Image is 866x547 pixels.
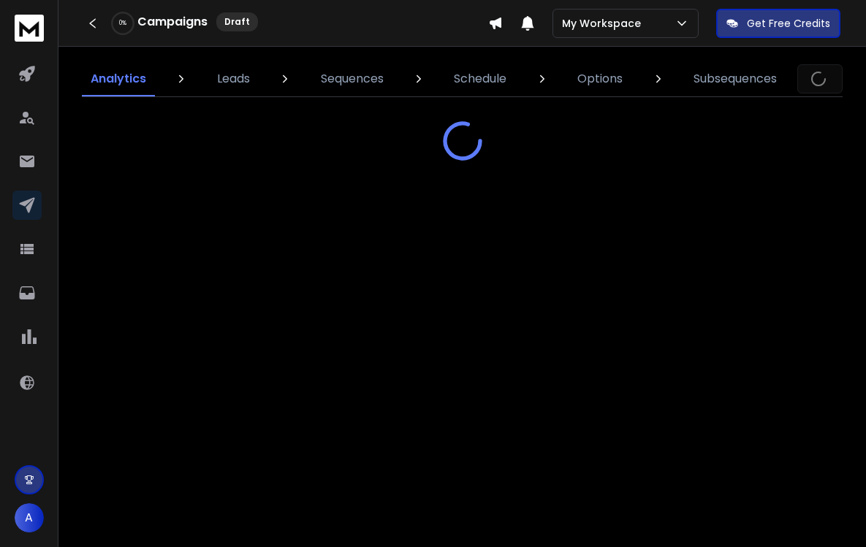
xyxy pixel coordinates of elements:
[119,19,126,28] p: 0 %
[747,16,830,31] p: Get Free Credits
[91,70,146,88] p: Analytics
[217,70,250,88] p: Leads
[15,503,44,532] button: A
[82,61,155,96] a: Analytics
[208,61,259,96] a: Leads
[685,61,786,96] a: Subsequences
[321,70,384,88] p: Sequences
[445,61,515,96] a: Schedule
[562,16,647,31] p: My Workspace
[569,61,631,96] a: Options
[137,13,208,31] h1: Campaigns
[577,70,623,88] p: Options
[15,15,44,42] img: logo
[694,70,777,88] p: Subsequences
[716,9,840,38] button: Get Free Credits
[216,12,258,31] div: Draft
[454,70,506,88] p: Schedule
[312,61,392,96] a: Sequences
